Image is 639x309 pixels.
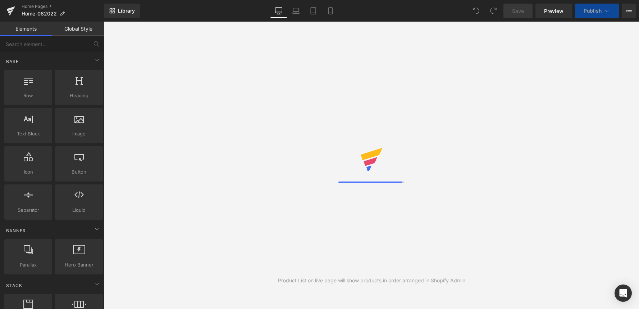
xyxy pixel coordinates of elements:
span: Base [5,58,19,65]
a: Mobile [322,4,339,18]
span: Row [6,92,50,99]
span: Hero Banner [57,261,101,269]
span: Publish [584,8,602,14]
span: Save [512,7,524,15]
span: Text Block [6,130,50,138]
button: Undo [469,4,483,18]
button: Redo [486,4,501,18]
span: Preview [544,7,563,15]
span: Image [57,130,101,138]
a: Laptop [287,4,305,18]
span: Parallax [6,261,50,269]
a: Preview [535,4,572,18]
button: Publish [575,4,619,18]
div: Open Intercom Messenger [615,285,632,302]
span: Button [57,168,101,176]
a: Desktop [270,4,287,18]
span: Icon [6,168,50,176]
a: Home Pages [22,4,104,9]
a: New Library [104,4,140,18]
button: More [622,4,636,18]
div: Product List on live page will show products in order arranged in Shopify Admin [278,277,465,285]
span: Liquid [57,206,101,214]
span: Library [118,8,135,14]
span: Stack [5,282,23,289]
span: Banner [5,227,27,234]
span: Separator [6,206,50,214]
a: Global Style [52,22,104,36]
span: Heading [57,92,101,99]
span: Home-082022 [22,11,57,17]
a: Tablet [305,4,322,18]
